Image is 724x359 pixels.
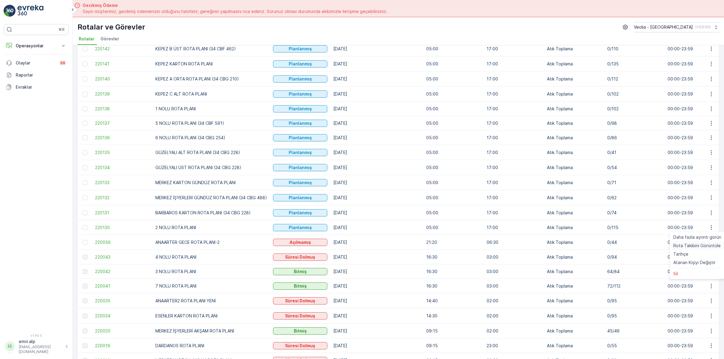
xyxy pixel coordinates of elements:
span: 220136 [95,135,149,141]
td: Atık Toplama [544,264,604,279]
td: [DATE] [330,279,423,293]
div: EE [5,342,15,351]
td: 21:20 [423,235,484,250]
td: [DATE] [330,264,423,279]
div: Toggle Row Selected [83,61,87,66]
td: 05:00 [423,87,484,102]
p: Bitmiş [294,328,307,334]
p: emir.alp [19,339,62,345]
td: 14:40 [423,293,484,308]
td: 06:30 [484,235,544,250]
p: Planlanmış [289,135,312,141]
p: Planlanmış [289,46,312,52]
td: 0/102 [604,87,665,102]
div: Toggle Row Selected [83,92,87,96]
span: 220043 [95,254,149,260]
span: 220141 [95,61,149,67]
td: Atık Toplama [544,339,604,353]
td: 2 NOLU ROTA PLANI [152,220,270,235]
button: Planlanmış [273,60,327,68]
span: Sayın müşterimiz, gecikmiş ödemenizin olduğunu hatırlatır, gereğinin yapılmasını rica ederiz. Sor... [83,8,387,14]
td: Atık Toplama [544,250,604,264]
td: Atık Toplama [544,293,604,308]
td: Atık Toplama [544,279,604,293]
div: Toggle Row Selected [83,180,87,185]
div: Toggle Row Selected [83,135,87,140]
p: Raporlar [16,72,66,78]
a: Daha fazla ayrıntı görün [671,233,724,241]
td: 0/86 [604,131,665,145]
span: Daha fazla ayrıntı görün [673,234,721,240]
a: 220139 [95,91,149,97]
td: Atık Toplama [544,160,604,175]
p: Rotalar ve Görevler [78,22,145,32]
p: Veolia - [GEOGRAPHIC_DATA] [634,24,693,30]
span: 220132 [95,195,149,201]
div: Toggle Row Selected [83,77,87,81]
td: MERKEZ KARTON GÜNDÜZ ROTA PLANI [152,175,270,190]
td: Atık Toplama [544,102,604,116]
div: Toggle Row Selected [83,329,87,333]
td: 05:00 [423,205,484,220]
td: 0/98 [604,116,665,131]
p: ( +03:00 ) [695,25,711,30]
td: 6 NOLU ROTA PLANI (34 CBG 254) [152,131,270,145]
a: 220042 [95,269,149,275]
td: [DATE] [330,145,423,160]
td: MERKEZ İŞYERLERİ GÜNDÜZ ROTA PLANI (34 CBG 488) [152,190,270,205]
td: 0/112 [604,71,665,87]
td: [DATE] [330,220,423,235]
button: Süresi Dolmuş [273,297,327,304]
td: 17:00 [484,205,544,220]
a: 220142 [95,46,149,52]
td: 09:15 [423,339,484,353]
td: 05:00 [423,160,484,175]
td: [DATE] [330,175,423,190]
p: Planlanmış [289,180,312,186]
td: [DATE] [330,190,423,205]
td: 0/41 [604,145,665,160]
button: Planlanmış [273,179,327,186]
td: 45/46 [604,323,665,339]
td: [DATE] [330,56,423,71]
p: Planlanmış [289,76,312,82]
p: Açılmamış [290,239,311,245]
td: Atık Toplama [544,323,604,339]
span: 220140 [95,76,149,82]
td: 72/112 [604,279,665,293]
td: KEPEZ C ALT ROTA PLANI [152,87,270,102]
td: Atık Toplama [544,190,604,205]
td: [DATE] [330,87,423,102]
p: Olaylar [16,60,56,66]
td: 4 NOLU ROTA PLANI [152,250,270,264]
button: Planlanmış [273,194,327,201]
td: 05:00 [423,56,484,71]
a: 220135 [95,150,149,156]
td: 05:00 [423,71,484,87]
td: 64/84 [604,264,665,279]
a: 220133 [95,180,149,186]
a: 220130 [95,225,149,231]
td: 03:00 [484,250,544,264]
button: Açılmamış [273,239,327,246]
td: BARBAROS KARTON ROTA PLANI (34 CBG 228) [152,205,270,220]
td: 02:00 [484,308,544,323]
td: 0/44 [604,235,665,250]
span: 220056 [95,239,149,245]
td: 0/54 [604,160,665,175]
a: 220034 [95,313,149,319]
td: 16:30 [423,279,484,293]
a: 220035 [95,298,149,304]
td: Atık Toplama [544,220,604,235]
div: Toggle Row Selected [83,195,87,200]
td: 17:00 [484,175,544,190]
span: 220019 [95,343,149,349]
td: 16:30 [423,264,484,279]
td: 0/71 [604,175,665,190]
a: 220020 [95,328,149,334]
td: 0/95 [604,308,665,323]
td: Atık Toplama [544,56,604,71]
